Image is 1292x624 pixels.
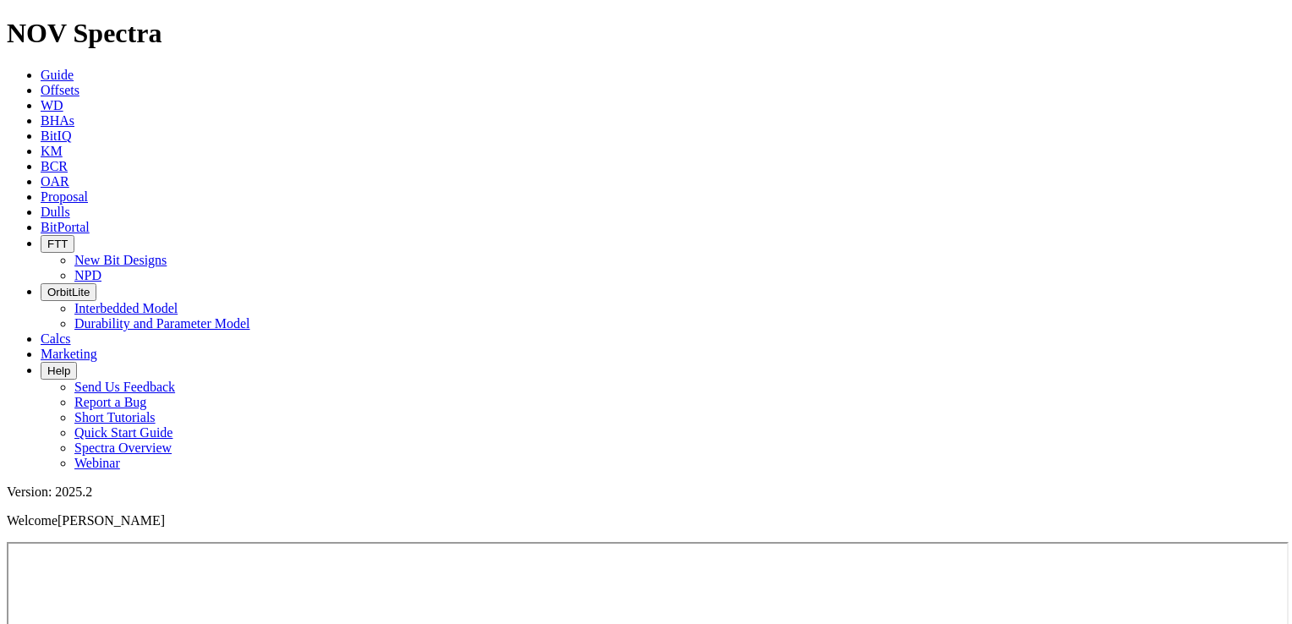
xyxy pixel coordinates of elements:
[74,410,156,424] a: Short Tutorials
[41,362,77,380] button: Help
[74,253,167,267] a: New Bit Designs
[74,425,172,440] a: Quick Start Guide
[41,220,90,234] a: BitPortal
[41,347,97,361] a: Marketing
[41,98,63,112] a: WD
[41,189,88,204] a: Proposal
[7,18,1285,49] h1: NOV Spectra
[41,83,79,97] a: Offsets
[74,301,178,315] a: Interbedded Model
[41,205,70,219] a: Dulls
[41,144,63,158] a: KM
[47,364,70,377] span: Help
[74,456,120,470] a: Webinar
[74,395,146,409] a: Report a Bug
[74,316,250,331] a: Durability and Parameter Model
[41,331,71,346] a: Calcs
[7,513,1285,528] p: Welcome
[41,283,96,301] button: OrbitLite
[41,68,74,82] a: Guide
[57,513,165,528] span: [PERSON_NAME]
[41,129,71,143] a: BitIQ
[7,484,1285,500] div: Version: 2025.2
[47,286,90,298] span: OrbitLite
[74,268,101,282] a: NPD
[47,238,68,250] span: FTT
[41,174,69,189] a: OAR
[74,441,172,455] a: Spectra Overview
[41,235,74,253] button: FTT
[74,380,175,394] a: Send Us Feedback
[41,113,74,128] a: BHAs
[41,159,68,173] a: BCR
